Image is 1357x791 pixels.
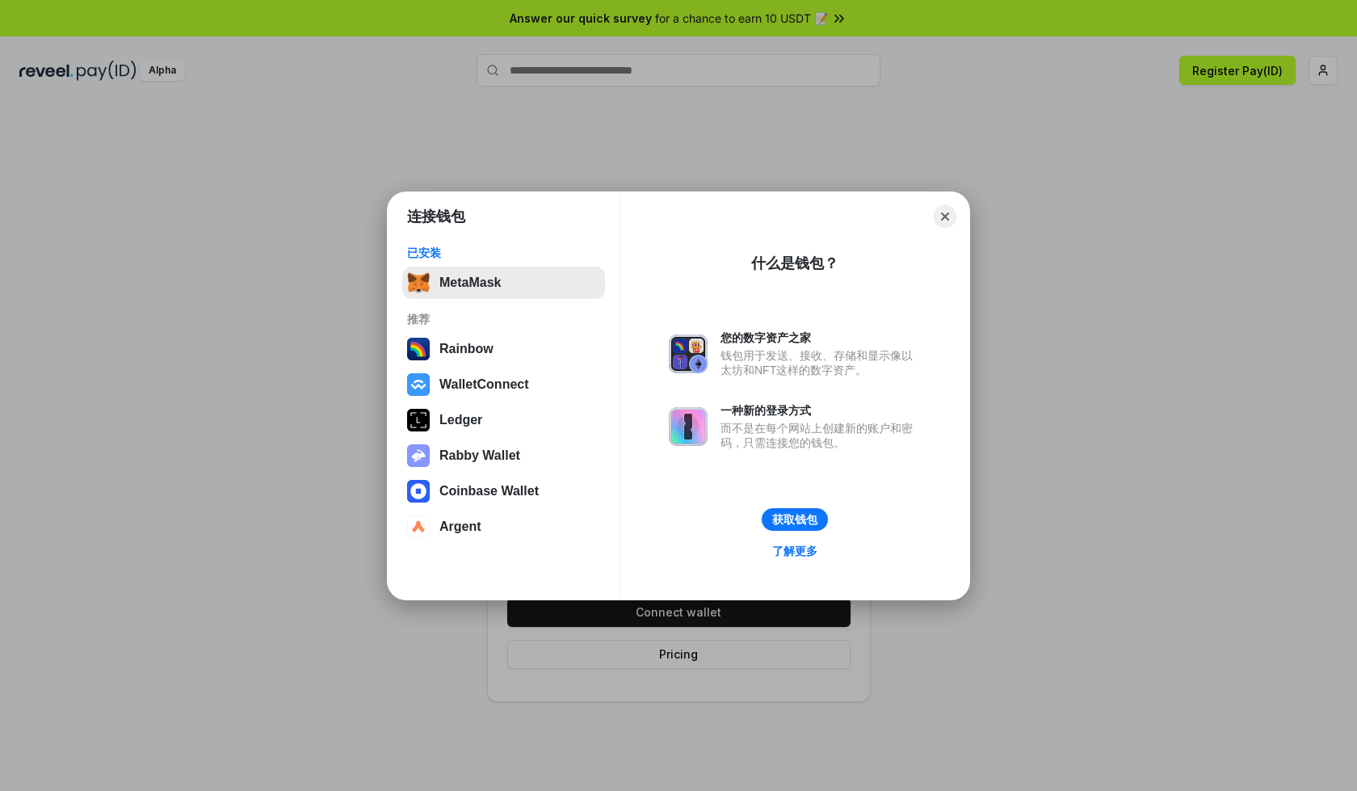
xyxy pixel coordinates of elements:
[439,520,481,534] div: Argent
[669,334,708,373] img: svg+xml,%3Csvg%20xmlns%3D%22http%3A%2F%2Fwww.w3.org%2F2000%2Fsvg%22%20fill%3D%22none%22%20viewBox...
[721,348,921,377] div: 钱包用于发送、接收、存储和显示像以太坊和NFT这样的数字资产。
[407,271,430,294] img: svg+xml,%3Csvg%20fill%3D%22none%22%20height%3D%2233%22%20viewBox%3D%220%200%2035%2033%22%20width%...
[721,330,921,345] div: 您的数字资产之家
[934,205,956,228] button: Close
[763,541,827,562] a: 了解更多
[407,444,430,467] img: svg+xml,%3Csvg%20xmlns%3D%22http%3A%2F%2Fwww.w3.org%2F2000%2Fsvg%22%20fill%3D%22none%22%20viewBox...
[402,404,605,436] button: Ledger
[402,333,605,365] button: Rainbow
[407,373,430,396] img: svg+xml,%3Csvg%20width%3D%2228%22%20height%3D%2228%22%20viewBox%3D%220%200%2028%2028%22%20fill%3D...
[669,407,708,446] img: svg+xml,%3Csvg%20xmlns%3D%22http%3A%2F%2Fwww.w3.org%2F2000%2Fsvg%22%20fill%3D%22none%22%20viewBox...
[407,246,600,260] div: 已安装
[721,403,921,418] div: 一种新的登录方式
[407,409,430,431] img: svg+xml,%3Csvg%20xmlns%3D%22http%3A%2F%2Fwww.w3.org%2F2000%2Fsvg%22%20width%3D%2228%22%20height%3...
[402,267,605,299] button: MetaMask
[402,475,605,507] button: Coinbase Wallet
[402,440,605,472] button: Rabby Wallet
[762,508,828,531] button: 获取钱包
[407,515,430,538] img: svg+xml,%3Csvg%20width%3D%2228%22%20height%3D%2228%22%20viewBox%3D%220%200%2028%2028%22%20fill%3D...
[751,254,838,273] div: 什么是钱包？
[407,207,465,226] h1: 连接钱包
[439,342,494,356] div: Rainbow
[402,511,605,543] button: Argent
[721,421,921,450] div: 而不是在每个网站上创建新的账户和密码，只需连接您的钱包。
[439,484,539,499] div: Coinbase Wallet
[439,377,529,392] div: WalletConnect
[772,512,817,527] div: 获取钱包
[407,338,430,360] img: svg+xml,%3Csvg%20width%3D%22120%22%20height%3D%22120%22%20viewBox%3D%220%200%20120%20120%22%20fil...
[772,544,817,558] div: 了解更多
[439,276,501,290] div: MetaMask
[439,413,482,427] div: Ledger
[439,448,520,463] div: Rabby Wallet
[407,480,430,503] img: svg+xml,%3Csvg%20width%3D%2228%22%20height%3D%2228%22%20viewBox%3D%220%200%2028%2028%22%20fill%3D...
[407,312,600,326] div: 推荐
[402,368,605,401] button: WalletConnect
